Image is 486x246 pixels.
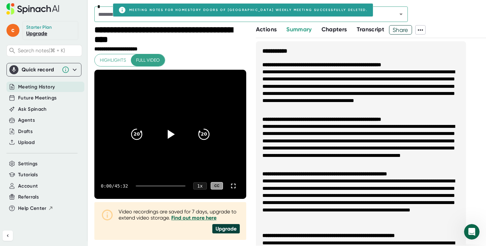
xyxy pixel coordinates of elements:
[286,25,312,34] button: Summary
[464,224,480,240] iframe: Intercom live chat
[26,25,52,30] div: Starter Plan
[18,47,80,54] span: Search notes (⌘ + K)
[256,25,277,34] button: Actions
[18,139,35,146] button: Upload
[322,25,347,34] button: Chapters
[357,25,385,34] button: Transcript
[18,106,47,113] button: Ask Spinach
[18,128,33,135] button: Drafts
[322,26,347,33] span: Chapters
[18,171,38,179] button: Tutorials
[100,56,126,64] span: Highlights
[101,183,128,189] div: 0:00 / 45:32
[6,24,19,37] span: c
[18,83,55,91] button: Meeting History
[18,205,53,212] button: Help Center
[18,193,39,201] button: Referrals
[389,25,412,35] button: Share
[18,205,47,212] span: Help Center
[286,26,312,33] span: Summary
[22,67,58,73] div: Quick record
[256,26,277,33] span: Actions
[18,94,57,102] button: Future Meetings
[9,63,79,76] div: Quick record
[26,30,47,36] a: Upgrade
[171,215,217,221] a: Find out more here
[357,26,385,33] span: Transcript
[389,24,412,36] span: Share
[18,182,38,190] button: Account
[136,56,160,64] span: Full video
[131,54,165,66] button: Full video
[95,54,131,66] button: Highlights
[18,160,38,168] button: Settings
[212,224,240,233] div: Upgrade
[119,209,240,221] div: Video recordings are saved for 7 days, upgrade to extend video storage.
[396,10,406,19] button: Open
[211,182,223,190] div: CC
[18,117,35,124] button: Agents
[3,231,13,241] button: Collapse sidebar
[193,182,207,190] div: 1 x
